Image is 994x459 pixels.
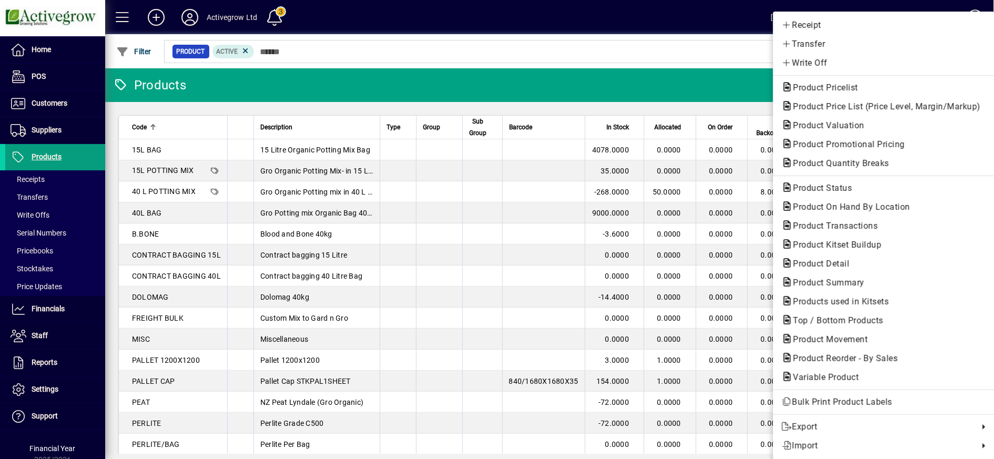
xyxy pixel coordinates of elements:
span: Import [782,440,973,452]
span: Product On Hand By Location [782,202,916,212]
span: Top / Bottom Products [782,315,889,325]
span: Product Price List (Price Level, Margin/Markup) [782,101,986,111]
span: Write Off [782,57,986,69]
span: Product Pricelist [782,83,864,93]
span: Products used in Kitsets [782,297,894,307]
span: Product Quantity Breaks [782,158,895,168]
span: Product Kitset Buildup [782,240,887,250]
span: Product Status [782,183,857,193]
span: Variable Product [782,372,864,382]
span: Export [782,421,973,433]
span: Product Summary [782,278,870,288]
span: Product Movement [782,334,873,344]
span: Product Valuation [782,120,870,130]
span: Bulk Print Product Labels [782,396,986,409]
span: Transfer [782,38,986,50]
span: Receipt [782,19,986,32]
span: Product Reorder - By Sales [782,353,903,363]
span: Product Detail [782,259,855,269]
span: Product Transactions [782,221,883,231]
span: Product Promotional Pricing [782,139,910,149]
